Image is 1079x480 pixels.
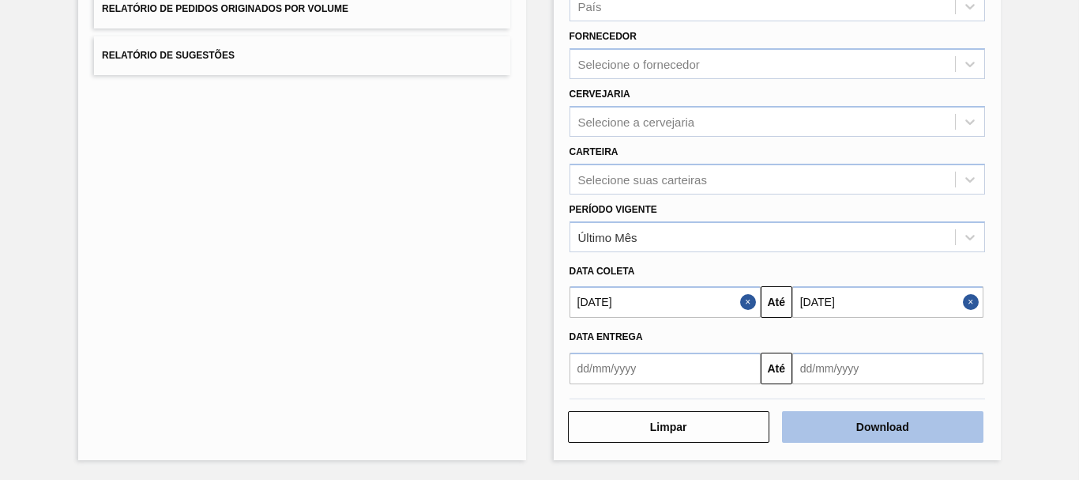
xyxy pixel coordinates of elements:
span: Data entrega [570,331,643,342]
label: Fornecedor [570,31,637,42]
button: Até [761,286,792,318]
div: Selecione suas carteiras [578,172,707,186]
span: Relatório de Pedidos Originados por Volume [102,3,348,14]
div: Selecione o fornecedor [578,58,700,71]
input: dd/mm/yyyy [792,353,983,384]
div: Último Mês [578,230,637,244]
div: Selecione a cervejaria [578,115,695,128]
label: Período Vigente [570,204,657,215]
button: Close [963,286,983,318]
label: Cervejaria [570,89,630,100]
button: Relatório de Sugestões [94,36,509,75]
button: Até [761,353,792,384]
span: Data coleta [570,266,635,277]
button: Limpar [568,411,769,443]
input: dd/mm/yyyy [570,286,761,318]
button: Download [782,411,983,443]
input: dd/mm/yyyy [792,286,983,318]
input: dd/mm/yyyy [570,353,761,384]
label: Carteira [570,146,618,157]
span: Relatório de Sugestões [102,50,235,61]
button: Close [740,286,761,318]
